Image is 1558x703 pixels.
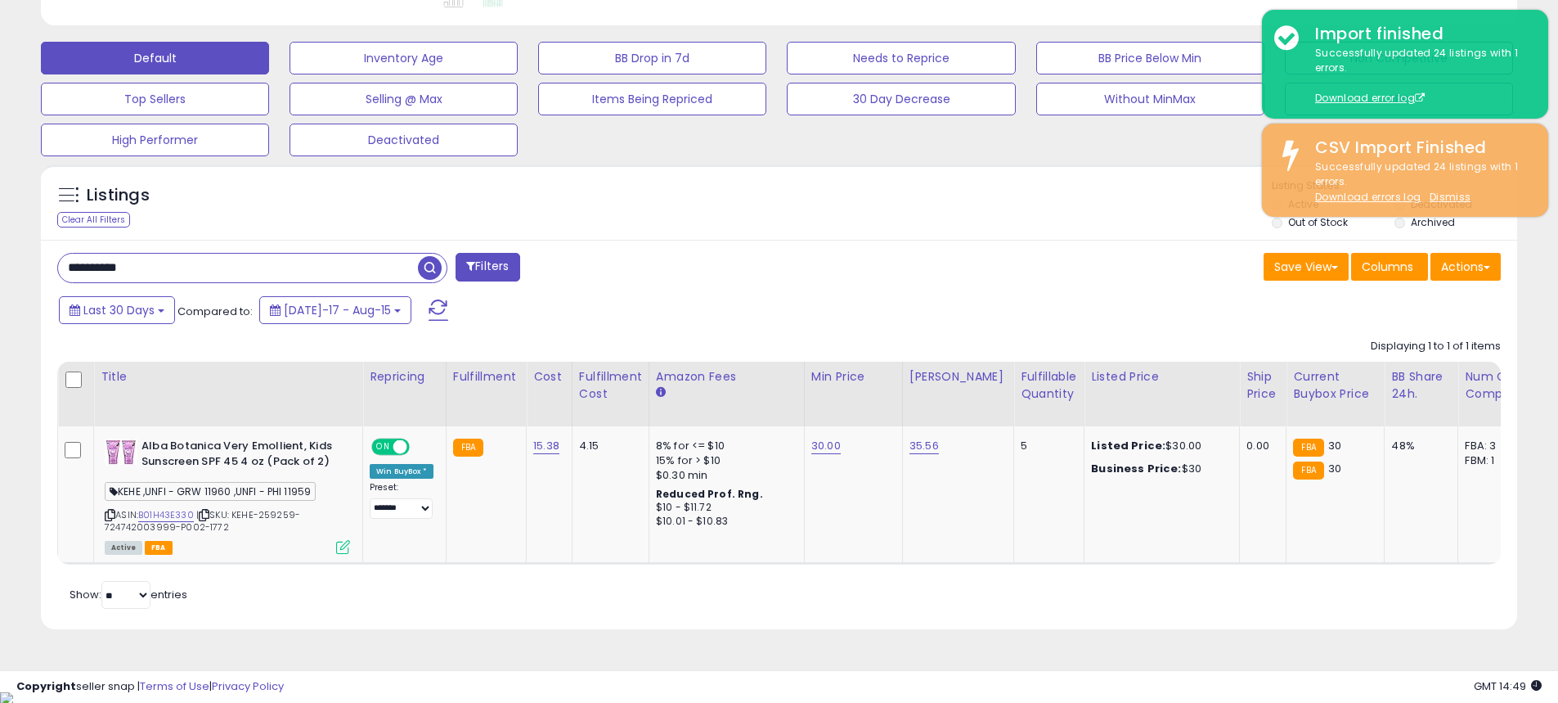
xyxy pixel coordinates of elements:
button: Needs to Reprice [787,42,1015,74]
div: Successfully updated 24 listings with 1 errors. [1303,46,1536,106]
span: 30 [1328,438,1341,453]
div: 8% for <= $10 [656,439,792,453]
span: | SKU: KEHE-259259-724742003999-P002-1772 [105,508,300,533]
a: Privacy Policy [212,678,284,694]
span: 2025-09-15 14:49 GMT [1474,678,1542,694]
button: Last 30 Days [59,296,175,324]
span: Show: entries [70,587,187,602]
label: Archived [1411,215,1455,229]
button: Without MinMax [1036,83,1264,115]
button: Columns [1351,253,1428,281]
span: Compared to: [177,304,253,319]
span: ON [373,440,393,454]
a: Terms of Use [140,678,209,694]
span: 30 [1328,461,1341,476]
button: Items Being Repriced [538,83,766,115]
a: 35.56 [909,438,939,454]
small: Amazon Fees. [656,385,666,400]
div: Import finished [1303,22,1536,46]
button: Inventory Age [290,42,518,74]
span: [DATE]-17 - Aug-15 [284,302,391,318]
div: Fulfillment [453,368,519,385]
div: Amazon Fees [656,368,797,385]
button: Save View [1264,253,1349,281]
div: BB Share 24h. [1391,368,1451,403]
div: $10 - $11.72 [656,501,792,515]
a: Download errors log [1315,190,1421,204]
span: FBA [145,541,173,555]
button: Filters [456,253,519,282]
div: $30.00 [1091,439,1227,453]
div: Fulfillable Quantity [1021,368,1077,403]
b: Business Price: [1091,461,1181,476]
h5: Listings [87,184,150,207]
span: All listings currently available for purchase on Amazon [105,541,142,555]
div: Clear All Filters [57,212,130,228]
button: BB Drop in 7d [538,42,766,74]
div: Title [101,368,356,385]
b: Listed Price: [1091,438,1165,453]
b: Reduced Prof. Rng. [656,487,763,501]
span: Columns [1362,259,1413,275]
div: ASIN: [105,439,350,552]
button: Actions [1430,253,1501,281]
div: Cost [533,368,565,385]
div: FBM: 1 [1465,453,1519,468]
small: FBA [1293,462,1323,480]
div: Preset: [370,482,433,519]
b: Alba Botanica Very Emollient, Kids Sunscreen SPF 45 4 oz (Pack of 2) [141,439,340,473]
div: $0.30 min [656,468,792,483]
span: OFF [407,440,433,454]
a: 30.00 [811,438,841,454]
button: BB Price Below Min [1036,42,1264,74]
u: Dismiss [1430,190,1470,204]
div: FBA: 3 [1465,439,1519,453]
a: B01H43E330 [138,508,194,522]
div: $10.01 - $10.83 [656,515,792,529]
small: FBA [453,439,483,457]
button: 30 Day Decrease [787,83,1015,115]
div: Ship Price [1246,368,1279,403]
div: Min Price [811,368,896,385]
div: $30 [1091,462,1227,476]
label: Out of Stock [1288,215,1348,229]
div: seller snap | | [16,679,284,695]
div: CSV Import Finished [1303,136,1536,160]
small: FBA [1293,439,1323,457]
div: 5 [1021,439,1071,453]
div: Fulfillment Cost [579,368,642,403]
div: 0.00 [1246,439,1273,453]
button: High Performer [41,124,269,156]
div: [PERSON_NAME] [909,368,1007,385]
div: Repricing [370,368,439,385]
span: Last 30 Days [83,302,155,318]
div: Listed Price [1091,368,1232,385]
button: [DATE]-17 - Aug-15 [259,296,411,324]
div: 15% for > $10 [656,453,792,468]
a: 15.38 [533,438,559,454]
div: Current Buybox Price [1293,368,1377,403]
div: 4.15 [579,439,636,453]
div: 48% [1391,439,1445,453]
button: Deactivated [290,124,518,156]
a: Download error log [1315,91,1425,105]
div: Displaying 1 to 1 of 1 items [1371,339,1501,354]
div: Successfully updated 24 listings with 1 errors. [1303,160,1536,205]
div: Win BuyBox * [370,464,433,479]
img: 41zLDGrr2FL._SL40_.jpg [105,439,137,465]
button: Selling @ Max [290,83,518,115]
strong: Copyright [16,678,76,694]
span: KEHE ,UNFI - GRW 11960 ,UNFI - PHI 11959 [105,482,316,501]
div: Num of Comp. [1465,368,1524,403]
button: Default [41,42,269,74]
button: Top Sellers [41,83,269,115]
